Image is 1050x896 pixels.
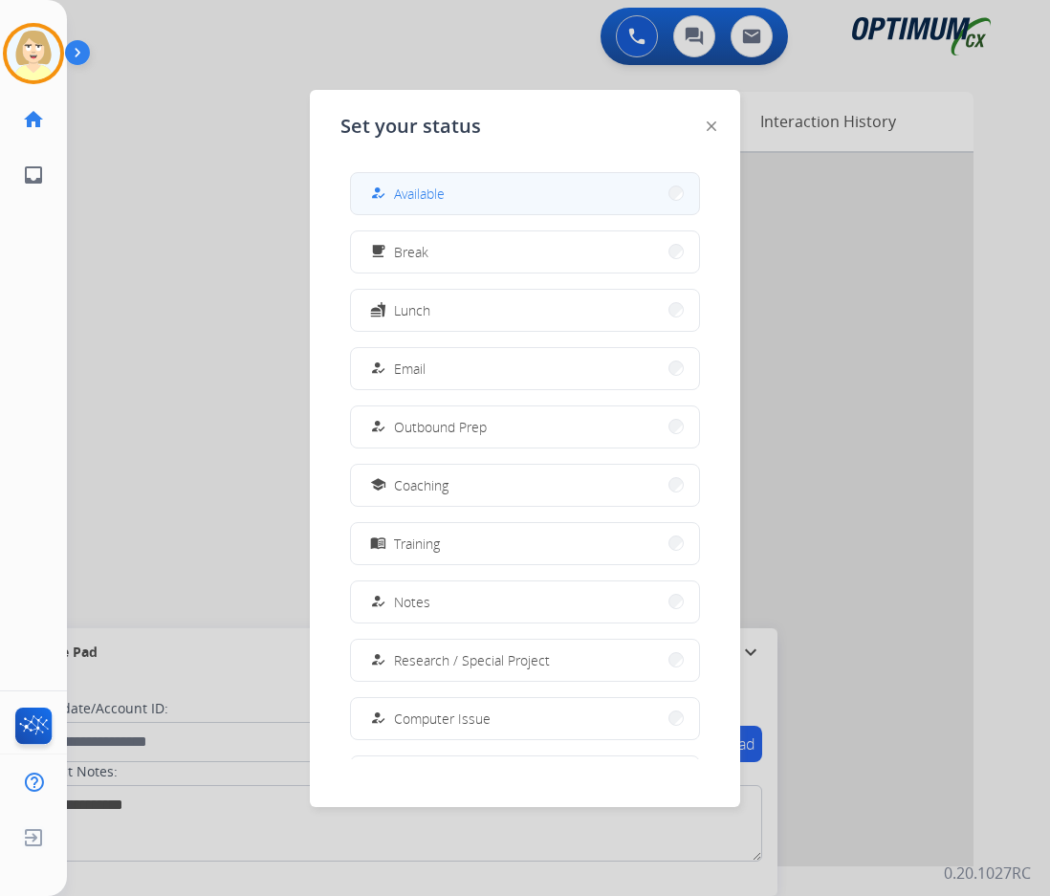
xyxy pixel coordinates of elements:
span: Notes [394,592,430,612]
button: Notes [351,581,699,623]
mat-icon: how_to_reg [370,652,386,668]
mat-icon: how_to_reg [370,361,386,377]
span: Research / Special Project [394,650,550,670]
span: Lunch [394,300,430,320]
mat-icon: home [22,108,45,131]
mat-icon: free_breakfast [370,244,386,260]
span: Email [394,359,426,379]
button: Internet Issue [351,756,699,798]
button: Research / Special Project [351,640,699,681]
span: Set your status [340,113,481,140]
mat-icon: how_to_reg [370,710,386,727]
button: Computer Issue [351,698,699,739]
mat-icon: how_to_reg [370,419,386,435]
button: Coaching [351,465,699,506]
span: Outbound Prep [394,417,487,437]
mat-icon: school [370,477,386,493]
span: Coaching [394,475,448,495]
span: Training [394,534,440,554]
mat-icon: how_to_reg [370,594,386,610]
button: Training [351,523,699,564]
button: Outbound Prep [351,406,699,448]
button: Available [351,173,699,214]
button: Email [351,348,699,389]
button: Lunch [351,290,699,331]
img: avatar [7,27,60,80]
img: close-button [707,121,716,131]
mat-icon: how_to_reg [370,186,386,202]
span: Break [394,242,428,262]
mat-icon: inbox [22,164,45,186]
p: 0.20.1027RC [944,862,1031,885]
mat-icon: fastfood [370,302,386,318]
span: Computer Issue [394,709,491,729]
mat-icon: menu_book [370,535,386,552]
button: Break [351,231,699,273]
span: Available [394,184,445,204]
